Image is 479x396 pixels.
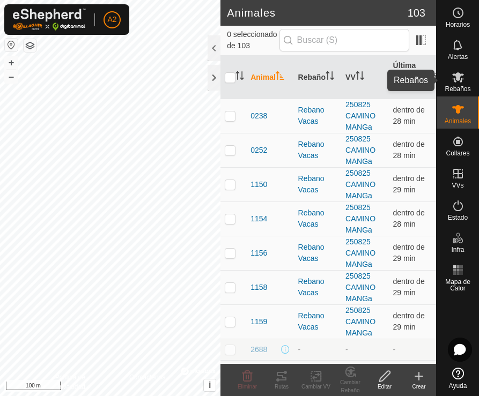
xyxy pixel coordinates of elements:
span: 1159 [250,316,267,327]
a: 250825 CAMINO MANGa [345,100,375,131]
button: i [204,379,216,391]
div: Rebano Vacas [298,139,337,161]
div: Rebano Vacas [298,276,337,298]
input: Buscar (S) [279,29,409,51]
p-sorticon: Activar para ordenar [235,73,244,81]
span: 25 ago 2025, 15:06 [393,174,425,194]
div: Editar [367,383,402,391]
span: 25 ago 2025, 15:06 [393,311,425,331]
div: - [298,344,337,355]
span: i [209,380,211,390]
div: Rutas [264,383,299,391]
p-sorticon: Activar para ordenar [276,73,284,81]
div: Cambiar Rebaño [333,378,367,394]
div: Rebano Vacas [298,207,337,230]
a: 250825 CAMINO MANGa [345,237,375,268]
span: 0252 [250,145,267,156]
button: Restablecer Mapa [5,39,18,51]
span: Horarios [446,21,470,28]
p-sorticon: Activar para ordenar [356,73,364,81]
img: Logo Gallagher [13,9,86,31]
span: 25 ago 2025, 15:06 [393,208,425,228]
span: 1158 [250,282,267,293]
span: Ayuda [449,383,467,389]
span: 1150 [250,179,267,190]
th: Última Actualización [389,56,436,99]
div: Rebano Vacas [298,242,337,264]
a: 250825 CAMINO MANGa [345,169,375,200]
div: Rebano Vacas [298,310,337,333]
span: 25 ago 2025, 15:06 [393,243,425,263]
span: Rebaños [445,86,470,92]
span: Infra [451,246,464,253]
span: 1154 [250,213,267,225]
a: Ayuda [437,363,479,393]
span: Collares [446,150,469,156]
a: 250825 CAMINO MANGa [345,203,375,234]
span: VVs [452,182,463,189]
button: Capas del Mapa [24,39,36,52]
p-sorticon: Activar para ordenar [326,73,334,81]
span: Animales [445,118,471,124]
app-display-virtual-paddock-transition: - [345,345,348,354]
span: Eliminar [238,384,257,390]
a: 250825 CAMINO MANGa [345,272,375,303]
span: Mapa de Calor [439,279,476,292]
span: 1156 [250,248,267,259]
span: 25 ago 2025, 15:06 [393,106,425,125]
span: A2 [107,14,116,25]
span: - [393,345,396,354]
span: Alertas [448,54,468,60]
span: Estado [448,214,468,221]
h2: Animales [227,6,407,19]
div: Cambiar VV [299,383,333,391]
button: + [5,56,18,69]
th: Rebaño [294,56,341,99]
button: – [5,70,18,83]
span: 0238 [250,110,267,122]
span: 2688 [250,344,267,355]
a: Contáctenos [129,372,165,392]
th: Animal [246,56,293,99]
span: 103 [408,5,425,21]
span: 25 ago 2025, 15:06 [393,277,425,297]
div: Crear [402,383,436,391]
div: Rebano Vacas [298,173,337,196]
div: Rebano Vacas [298,104,337,127]
span: 0 seleccionado de 103 [227,29,279,51]
p-sorticon: Activar para ordenar [393,84,402,93]
a: Política de Privacidad [55,372,116,392]
th: VV [341,56,388,99]
a: 250825 CAMINO MANGa [345,306,375,337]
